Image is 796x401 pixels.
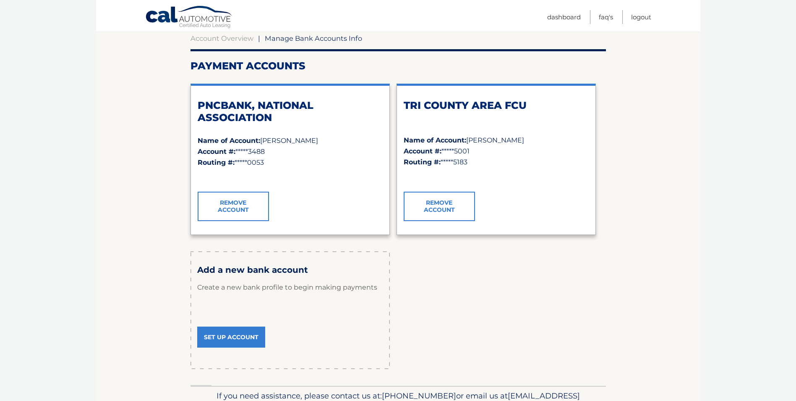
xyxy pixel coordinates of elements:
span: | [258,34,260,42]
span: Manage Bank Accounts Info [265,34,362,42]
strong: Account #: [198,148,235,156]
span: ✓ [198,173,203,181]
a: FAQ's [599,10,613,24]
a: Dashboard [547,10,581,24]
p: Create a new bank profile to begin making payments [197,275,383,300]
a: Remove Account [404,192,475,221]
strong: Name of Account: [404,136,466,144]
strong: Routing #: [404,158,441,166]
h3: Add a new bank account [197,265,383,275]
a: Remove Account [198,192,269,221]
strong: Name of Account: [198,137,260,145]
h2: PNCBANK, NATIONAL ASSOCIATION [198,99,383,124]
strong: Account #: [404,147,441,155]
a: Account Overview [191,34,253,42]
a: Set Up Account [197,327,265,348]
span: [PERSON_NAME] [260,137,318,145]
span: ✓ [404,172,409,180]
h2: Payment Accounts [191,60,606,72]
a: Cal Automotive [145,5,233,30]
h2: TRI COUNTY AREA FCU [404,99,589,112]
span: [PHONE_NUMBER] [382,391,456,401]
a: Logout [631,10,651,24]
strong: Routing #: [198,158,235,166]
span: [PERSON_NAME] [466,136,524,144]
